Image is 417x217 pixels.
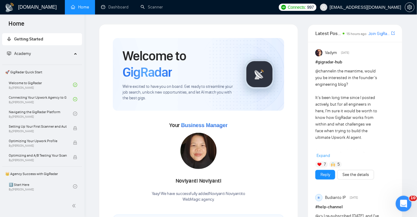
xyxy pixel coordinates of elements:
[405,5,414,10] span: setting
[391,30,395,36] a: export
[4,19,29,32] span: Home
[180,133,217,169] img: 1700835522379-IMG-20231107-WA0007.jpg
[350,195,358,200] span: [DATE]
[315,59,395,65] h1: # gigradar-hub
[9,78,73,91] a: Welcome to GigRadarBy[PERSON_NAME]
[71,5,89,10] a: homeHome
[281,5,286,10] img: upwork-logo.png
[324,161,326,168] span: 7
[338,161,340,168] span: 5
[331,162,335,167] img: 🙌
[101,5,129,10] a: dashboardDashboard
[7,51,31,56] span: Academy
[152,176,245,186] div: Noviyanti Noviyanti
[315,204,395,210] h1: # help-channel
[288,4,306,11] span: Connects:
[7,51,11,56] span: fund-projection-screen
[5,3,14,12] img: logo
[341,50,349,56] span: [DATE]
[73,155,77,159] span: lock
[9,144,67,148] span: By [PERSON_NAME]
[123,84,235,101] span: We're excited to have you on board. Get ready to streamline your job search, unlock new opportuni...
[181,122,228,128] span: Business Manager
[315,30,341,37] span: Latest Posts from the GigRadar Community
[9,138,67,144] span: Optimizing Your Upwork Profile
[244,59,275,89] img: gigradar-logo.png
[396,196,412,212] iframe: Intercom live chat
[123,64,172,80] span: GigRadar
[9,93,73,106] a: Connecting Your Upwork Agency to GigRadarBy[PERSON_NAME]
[9,152,67,158] span: Optimizing and A/B Testing Your Scanner for Better Results
[317,162,322,167] img: ❤️
[9,123,67,129] span: Setting Up Your First Scanner and Auto-Bidder
[73,126,77,130] span: lock
[307,4,314,11] span: 997
[337,170,374,180] button: See the details
[9,158,67,162] span: By [PERSON_NAME]
[9,180,73,193] a: 1️⃣ Start HereBy[PERSON_NAME]
[320,171,330,178] a: Reply
[7,37,11,41] span: rocket
[73,184,77,189] span: check-circle
[14,37,43,42] span: Getting Started
[391,31,395,36] span: export
[152,191,245,203] div: Yaay! We have successfully added Noviyanti Noviyanti to
[346,32,367,36] span: 15 hours ago
[2,33,82,45] li: Getting Started
[141,5,163,10] a: searchScanner
[73,83,77,87] span: check-circle
[3,66,81,78] span: 🚀 GigRadar Quick Start
[316,194,322,201] div: BI
[368,30,390,37] a: Join GigRadar Slack Community
[9,107,73,120] a: Navigating the GigRadar PlatformBy[PERSON_NAME]
[9,129,67,133] span: By [PERSON_NAME]
[315,49,323,56] img: Vadym
[317,153,330,158] span: Expand
[73,141,77,145] span: lock
[14,51,31,56] span: Academy
[73,97,77,101] span: check-circle
[72,203,78,209] span: double-left
[170,122,228,129] span: Your
[315,69,333,74] span: @channel
[342,171,369,178] a: See the details
[325,49,337,56] span: Vadym
[3,168,81,180] span: 👑 Agency Success with GigRadar
[322,5,326,9] span: user
[123,48,235,80] h1: Welcome to
[315,170,335,180] button: Reply
[405,2,415,12] button: setting
[325,194,346,201] span: Budianto IP
[152,197,245,203] p: WebMagic agency .
[73,112,77,116] span: check-circle
[405,5,415,10] a: setting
